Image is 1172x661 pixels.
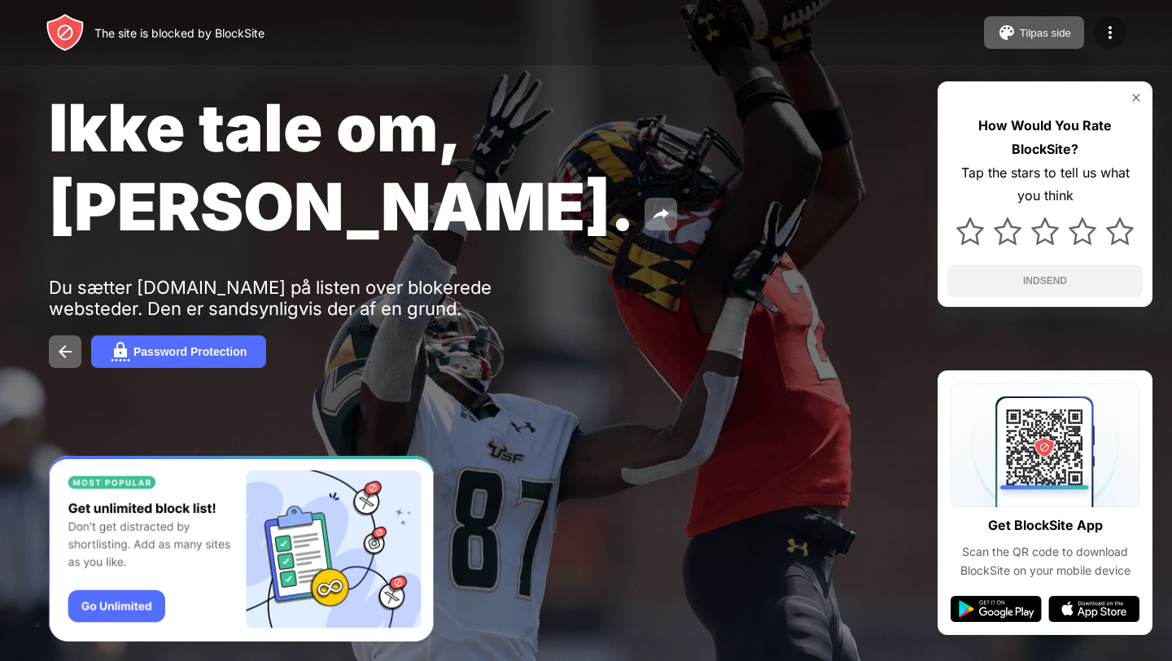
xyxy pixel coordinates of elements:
img: share.svg [651,204,671,224]
div: The site is blocked by BlockSite [94,26,265,40]
img: pallet.svg [997,23,1017,42]
div: Scan the QR code to download BlockSite on your mobile device [951,543,1139,580]
img: password.svg [111,342,130,361]
button: Tilpas side [984,16,1084,49]
img: rate-us-close.svg [1130,91,1143,104]
div: Get BlockSite App [988,514,1103,537]
img: star.svg [1069,217,1096,245]
iframe: Banner [49,456,434,642]
img: app-store.svg [1048,596,1139,622]
img: back.svg [55,342,75,361]
img: menu-icon.svg [1100,23,1120,42]
button: Password Protection [91,335,266,368]
div: Tap the stars to tell us what you think [947,161,1143,208]
img: star.svg [994,217,1021,245]
div: How Would You Rate BlockSite? [947,114,1143,161]
img: header-logo.svg [46,13,85,52]
img: star.svg [956,217,984,245]
span: Ikke tale om, [PERSON_NAME]. [49,88,635,246]
img: star.svg [1031,217,1059,245]
div: Password Protection [133,345,247,358]
img: google-play.svg [951,596,1042,622]
div: Du sætter [DOMAIN_NAME] på listen over blokerede websteder. Den er sandsynligvis der af en grund. [49,277,552,319]
button: INDSEND [947,265,1143,297]
div: Tilpas side [1020,27,1071,39]
img: star.svg [1106,217,1134,245]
